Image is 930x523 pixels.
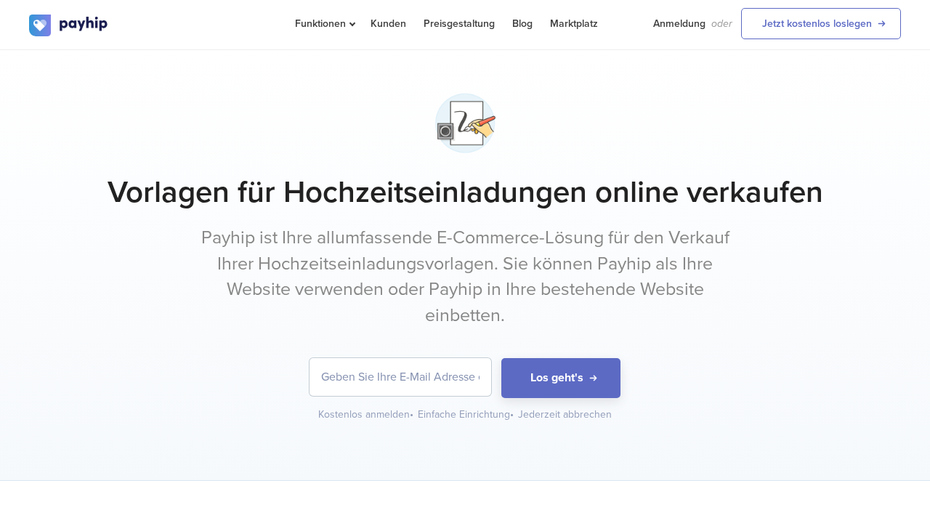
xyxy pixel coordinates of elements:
[410,408,413,421] span: •
[741,8,901,39] a: Jetzt kostenlos loslegen
[29,174,901,211] h1: Vorlagen für Hochzeitseinladungen online verkaufen
[29,15,109,36] img: logo.svg
[429,86,502,160] img: ink-drawing-2-wt78cd7qrpfpvabl25fff.png
[418,408,515,422] div: Einfache Einrichtung
[501,358,620,398] button: Los geht's
[518,408,612,422] div: Jederzeit abbrechen
[193,225,737,329] p: Payhip ist Ihre allumfassende E-Commerce-Lösung für den Verkauf Ihrer Hochzeitseinladungsvorlagen...
[318,408,415,422] div: Kostenlos anmelden
[295,17,353,30] span: Funktionen
[510,408,514,421] span: •
[310,358,491,396] input: Geben Sie Ihre E-Mail Adresse ein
